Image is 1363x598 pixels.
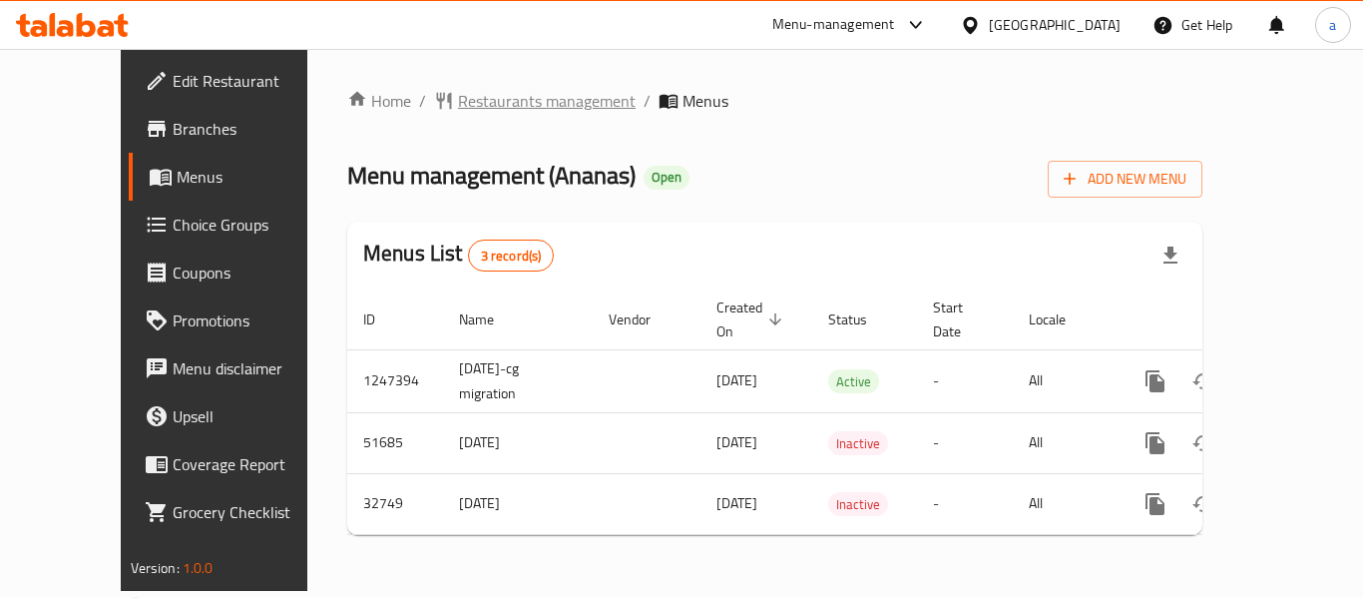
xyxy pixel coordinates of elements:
[917,349,1013,412] td: -
[716,490,757,516] span: [DATE]
[129,488,348,536] a: Grocery Checklist
[772,13,895,37] div: Menu-management
[716,429,757,455] span: [DATE]
[468,240,555,272] div: Total records count
[828,431,888,455] div: Inactive
[828,369,879,393] div: Active
[173,261,332,285] span: Coupons
[129,249,348,297] a: Coupons
[1116,290,1339,350] th: Actions
[917,473,1013,534] td: -
[933,296,989,343] span: Start Date
[443,412,593,473] td: [DATE]
[173,69,332,93] span: Edit Restaurant
[1029,307,1092,331] span: Locale
[347,290,1339,535] table: enhanced table
[1132,357,1179,405] button: more
[434,89,636,113] a: Restaurants management
[1048,161,1202,198] button: Add New Menu
[1013,473,1116,534] td: All
[1179,419,1227,467] button: Change Status
[347,349,443,412] td: 1247394
[129,297,348,344] a: Promotions
[1013,349,1116,412] td: All
[828,492,888,516] div: Inactive
[363,239,554,272] h2: Menus List
[129,392,348,440] a: Upsell
[1132,419,1179,467] button: more
[828,370,879,393] span: Active
[644,169,689,186] span: Open
[173,117,332,141] span: Branches
[419,89,426,113] li: /
[347,89,411,113] a: Home
[173,213,332,237] span: Choice Groups
[459,307,520,331] span: Name
[183,555,214,581] span: 1.0.0
[1179,357,1227,405] button: Change Status
[177,165,332,189] span: Menus
[347,412,443,473] td: 51685
[458,89,636,113] span: Restaurants management
[1329,14,1336,36] span: a
[347,473,443,534] td: 32749
[129,105,348,153] a: Branches
[716,296,788,343] span: Created On
[716,367,757,393] span: [DATE]
[828,432,888,455] span: Inactive
[1064,167,1186,192] span: Add New Menu
[129,57,348,105] a: Edit Restaurant
[347,89,1202,113] nav: breadcrumb
[644,166,689,190] div: Open
[1132,480,1179,528] button: more
[989,14,1121,36] div: [GEOGRAPHIC_DATA]
[1179,480,1227,528] button: Change Status
[1146,232,1194,280] div: Export file
[173,356,332,380] span: Menu disclaimer
[644,89,651,113] li: /
[173,452,332,476] span: Coverage Report
[129,344,348,392] a: Menu disclaimer
[129,440,348,488] a: Coverage Report
[129,153,348,201] a: Menus
[129,201,348,249] a: Choice Groups
[828,493,888,516] span: Inactive
[173,500,332,524] span: Grocery Checklist
[173,308,332,332] span: Promotions
[173,404,332,428] span: Upsell
[469,247,554,266] span: 3 record(s)
[347,153,636,198] span: Menu management ( Ananas )
[828,307,893,331] span: Status
[917,412,1013,473] td: -
[609,307,677,331] span: Vendor
[1013,412,1116,473] td: All
[363,307,401,331] span: ID
[131,555,180,581] span: Version:
[443,473,593,534] td: [DATE]
[443,349,593,412] td: [DATE]-cg migration
[682,89,728,113] span: Menus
